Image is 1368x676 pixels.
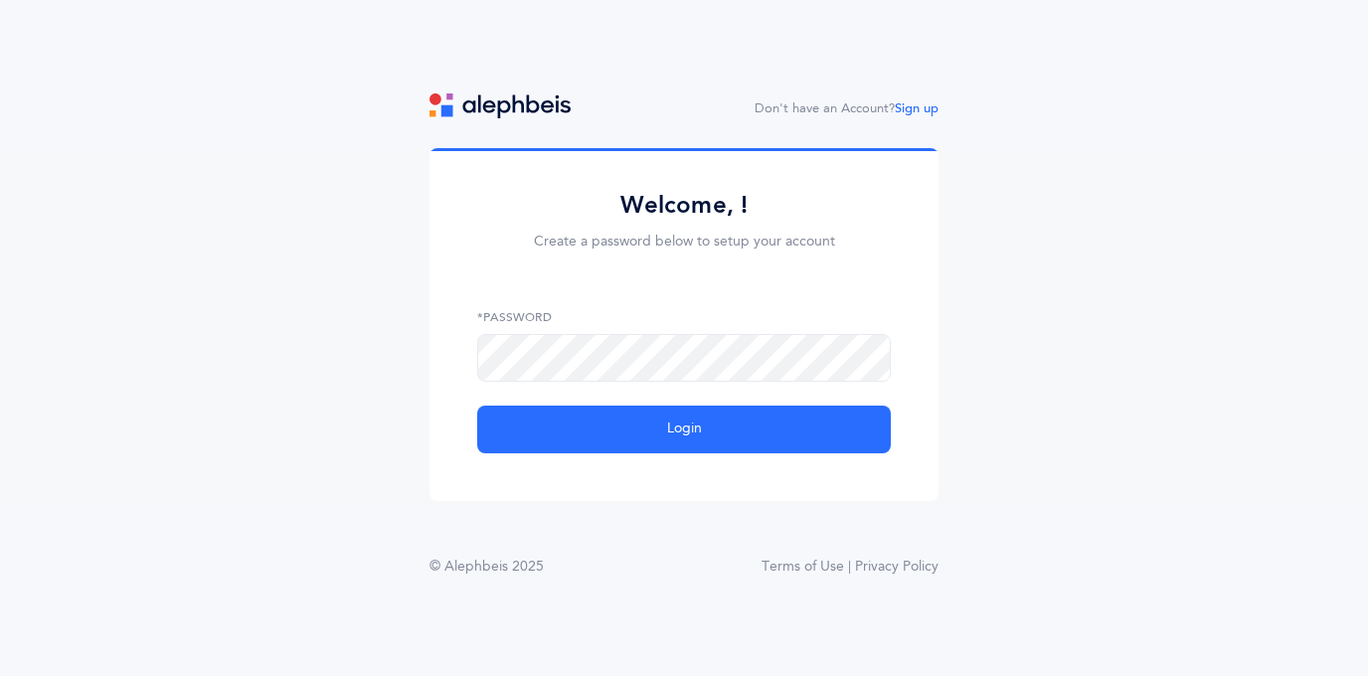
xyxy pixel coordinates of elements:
label: *Password [477,308,891,326]
img: logo.svg [429,93,571,118]
a: Terms of Use | Privacy Policy [762,557,939,578]
button: Login [477,406,891,453]
span: Login [667,419,702,439]
a: Sign up [895,101,939,115]
div: © Alephbeis 2025 [429,557,544,578]
h2: Welcome, ! [477,190,891,221]
p: Create a password below to setup your account [477,232,891,253]
div: Don't have an Account? [755,99,939,119]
